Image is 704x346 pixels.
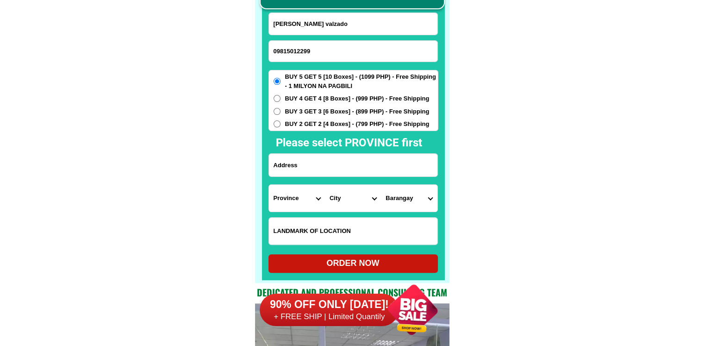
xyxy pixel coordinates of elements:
input: Input address [269,154,437,176]
h2: Dedicated and professional consulting team [255,285,449,299]
input: BUY 4 GET 4 [8 Boxes] - (999 PHP) - Free Shipping [274,95,280,102]
span: BUY 2 GET 2 [4 Boxes] - (799 PHP) - Free Shipping [285,120,430,129]
input: BUY 2 GET 2 [4 Boxes] - (799 PHP) - Free Shipping [274,120,280,127]
select: Select district [325,185,381,212]
div: ORDER NOW [268,257,438,270]
input: Input LANDMARKOFLOCATION [269,218,437,245]
input: Input phone_number [269,41,437,62]
span: BUY 4 GET 4 [8 Boxes] - (999 PHP) - Free Shipping [285,94,430,103]
h6: + FREE SHIP | Limited Quantily [260,312,399,322]
select: Select province [269,185,325,212]
input: BUY 3 GET 3 [6 Boxes] - (899 PHP) - Free Shipping [274,108,280,115]
select: Select commune [381,185,437,212]
input: Input full_name [269,13,437,35]
span: BUY 5 GET 5 [10 Boxes] - (1099 PHP) - Free Shipping - 1 MILYON NA PAGBILI [285,72,438,90]
input: BUY 5 GET 5 [10 Boxes] - (1099 PHP) - Free Shipping - 1 MILYON NA PAGBILI [274,78,280,85]
span: BUY 3 GET 3 [6 Boxes] - (899 PHP) - Free Shipping [285,107,430,116]
h2: Please select PROVINCE first [276,134,522,151]
h6: 90% OFF ONLY [DATE]! [260,298,399,312]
